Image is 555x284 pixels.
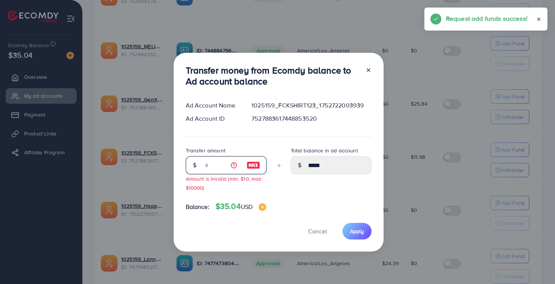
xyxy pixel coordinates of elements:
div: Ad Account Name [180,101,246,110]
span: Cancel [308,227,327,235]
button: Apply [342,223,372,239]
h4: $35.04 [216,202,266,211]
small: Amount is invalid (min: $10, max: $10000) [186,175,263,191]
div: 1025159_FCKSHIRT123_1752722003939 [245,101,377,110]
label: Total balance in ad account [291,147,358,154]
div: 7527883617448853520 [245,114,377,123]
label: Transfer amount [186,147,225,154]
h5: Request add funds success! [446,14,527,23]
h3: Transfer money from Ecomdy balance to Ad account balance [186,65,359,87]
img: image [247,161,260,170]
span: USD [241,203,253,211]
span: Balance: [186,203,210,211]
iframe: Chat [523,250,549,278]
div: Ad Account ID [180,114,246,123]
button: Cancel [299,223,336,239]
img: image [259,203,266,211]
span: Apply [350,227,364,235]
